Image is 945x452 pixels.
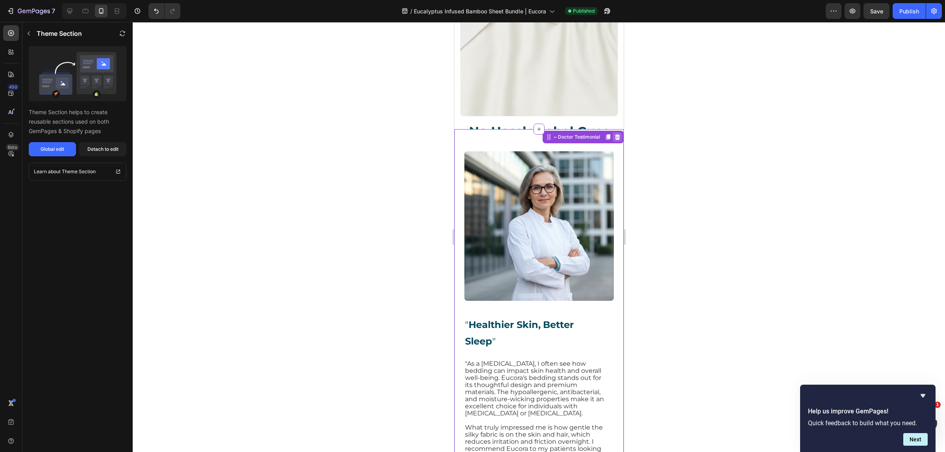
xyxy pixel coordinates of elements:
button: Save [863,3,889,19]
span: Save [870,8,883,15]
a: Learn about Theme Section [29,163,126,181]
span: / [410,7,412,15]
p: Quick feedback to build what you need. [808,419,928,427]
p: Theme Section [37,29,82,38]
p: Theme Section [62,168,96,176]
strong: No Hassle Label Cues [15,102,155,117]
div: ~ Doctor Testimonial [98,111,147,119]
div: Detach to edit [87,146,119,153]
h2: Help us improve GemPages! [808,407,928,416]
span: 1 [934,402,941,408]
span: Eucalyptus Infused Bamboo Sheet Bundle | Eucora [414,7,546,15]
span: Published [573,7,595,15]
strong: Healthier Skin, [14,297,86,308]
div: Beta [6,144,19,150]
p: Learn about [34,168,61,176]
iframe: Design area [454,22,624,452]
div: Undo/Redo [148,3,180,19]
button: 7 [3,3,59,19]
button: Publish [893,3,926,19]
span: What truly impressed me is how gentle the silky fabric is on the skin and hair, which reduces irr... [11,402,150,452]
p: Theme Section helps to create reusable sections used on both GemPages & Shopify pages [29,107,126,136]
p: 7 [52,6,55,16]
button: Next question [903,433,928,446]
img: “As a healthcare professional, I always recommend bedding that supports the body — not just throu... [10,129,159,279]
button: Detach to edit [79,142,126,156]
div: 450 [7,84,19,90]
span: " " [11,297,119,325]
span: "As a [MEDICAL_DATA], I often see how bedding can impact skin health and overall well-being. Euco... [11,338,150,395]
div: Global edit [41,146,64,153]
button: Global edit [29,142,76,156]
div: Help us improve GemPages! [808,391,928,446]
button: Hide survey [918,391,928,400]
div: Publish [899,7,919,15]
